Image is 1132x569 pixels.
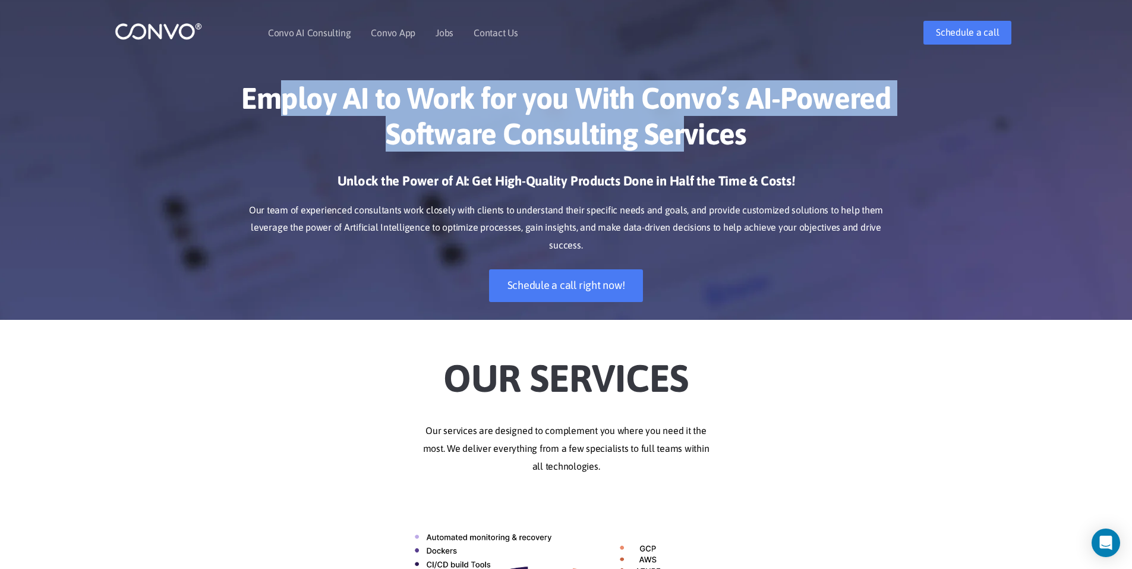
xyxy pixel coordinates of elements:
div: Open Intercom Messenger [1092,529,1120,557]
a: Schedule a call right now! [489,269,644,302]
a: Convo App [371,28,415,37]
img: logo_1.png [115,22,202,40]
p: Our services are designed to complement you where you need it the most. We deliver everything fro... [237,422,896,476]
a: Schedule a call [923,21,1011,45]
a: Convo AI Consulting [268,28,351,37]
a: Contact Us [474,28,518,37]
a: Jobs [436,28,453,37]
h2: Our Services [237,338,896,404]
h1: Employ AI to Work for you With Convo’s AI-Powered Software Consulting Services [237,80,896,161]
h3: Unlock the Power of AI: Get High-Quality Products Done in Half the Time & Costs! [237,172,896,199]
p: Our team of experienced consultants work closely with clients to understand their specific needs ... [237,202,896,255]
